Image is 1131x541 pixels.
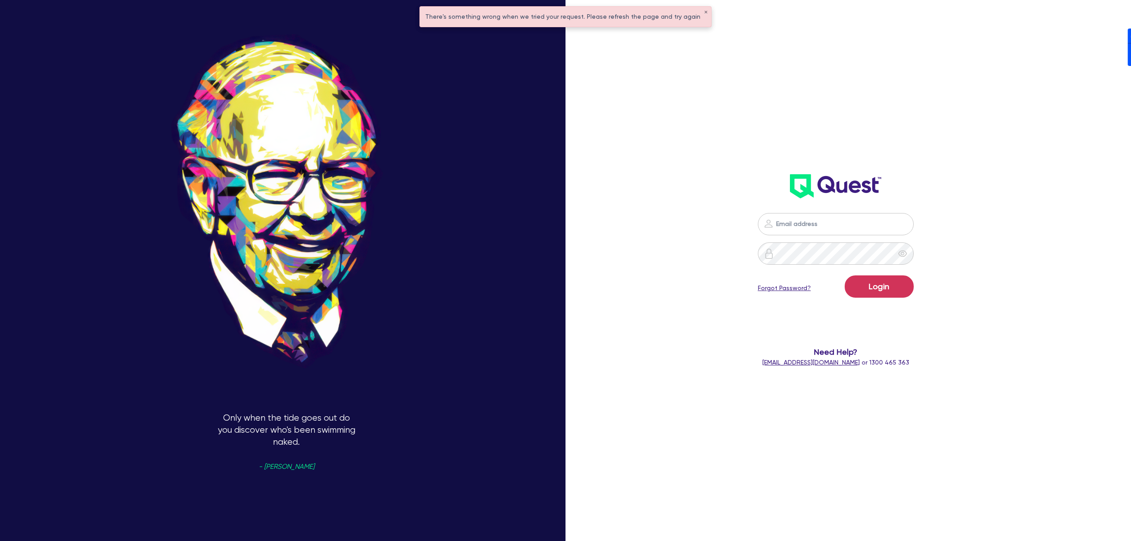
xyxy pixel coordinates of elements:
[704,10,708,15] button: ✕
[764,248,774,259] img: icon-password
[762,359,860,366] a: [EMAIL_ADDRESS][DOMAIN_NAME]
[758,283,811,293] a: Forgot Password?
[679,346,992,358] span: Need Help?
[762,359,909,366] span: or 1300 465 363
[259,463,314,470] span: - [PERSON_NAME]
[898,249,907,258] span: eye
[845,275,914,298] button: Login
[790,174,881,198] img: wH2k97JdezQIQAAAABJRU5ErkJggg==
[420,7,711,27] div: There's something wrong when we tried your request. Please refresh the page and try again
[763,218,774,229] img: icon-password
[758,213,914,235] input: Email address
